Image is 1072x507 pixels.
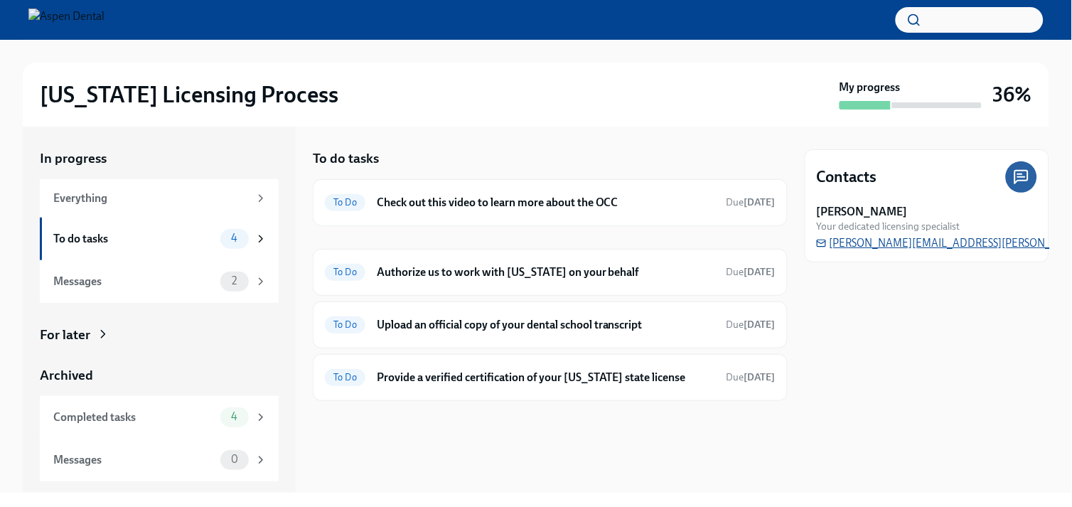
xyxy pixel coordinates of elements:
[744,196,776,208] strong: [DATE]
[40,326,279,344] a: For later
[53,410,215,425] div: Completed tasks
[325,314,776,336] a: To DoUpload an official copy of your dental school transcriptDue[DATE]
[53,231,215,247] div: To do tasks
[325,319,365,330] span: To Do
[223,412,246,422] span: 4
[727,319,776,331] span: Due
[817,220,960,233] span: Your dedicated licensing specialist
[28,9,104,31] img: Aspen Dental
[377,265,715,280] h6: Authorize us to work with [US_STATE] on your behalf
[325,261,776,284] a: To DoAuthorize us to work with [US_STATE] on your behalfDue[DATE]
[840,80,901,95] strong: My progress
[993,82,1032,107] h3: 36%
[727,371,776,383] span: Due
[744,371,776,383] strong: [DATE]
[313,149,379,168] h5: To do tasks
[53,274,215,289] div: Messages
[325,191,776,214] a: To DoCheck out this video to learn more about the OCCDue[DATE]
[40,80,338,109] h2: [US_STATE] Licensing Process
[377,317,715,333] h6: Upload an official copy of your dental school transcript
[744,266,776,278] strong: [DATE]
[727,370,776,384] span: August 28th, 2025 10:00
[727,265,776,279] span: August 28th, 2025 10:00
[40,326,90,344] div: For later
[727,318,776,331] span: September 11th, 2025 10:00
[377,195,715,210] h6: Check out this video to learn more about the OCC
[817,204,908,220] strong: [PERSON_NAME]
[325,366,776,389] a: To DoProvide a verified certification of your [US_STATE] state licenseDue[DATE]
[40,260,279,303] a: Messages2
[53,452,215,468] div: Messages
[223,276,245,287] span: 2
[325,372,365,383] span: To Do
[40,439,279,481] a: Messages0
[744,319,776,331] strong: [DATE]
[325,197,365,208] span: To Do
[40,396,279,439] a: Completed tasks4
[40,366,279,385] a: Archived
[40,218,279,260] a: To do tasks4
[325,267,365,277] span: To Do
[40,149,279,168] a: In progress
[40,179,279,218] a: Everything
[727,266,776,278] span: Due
[223,454,247,465] span: 0
[727,196,776,209] span: August 24th, 2025 13:00
[53,191,249,206] div: Everything
[223,233,246,244] span: 4
[727,196,776,208] span: Due
[817,166,877,188] h4: Contacts
[377,370,715,385] h6: Provide a verified certification of your [US_STATE] state license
